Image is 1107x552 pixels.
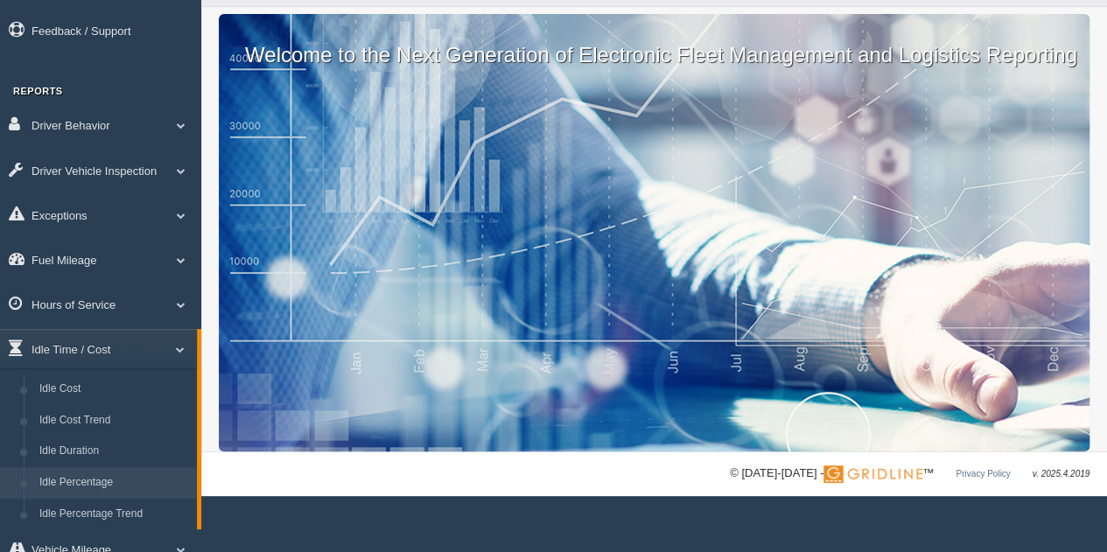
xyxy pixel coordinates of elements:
p: Welcome to the Next Generation of Electronic Fleet Management and Logistics Reporting [219,14,1089,70]
a: Idle Cost [32,374,197,405]
a: Idle Percentage Trend [32,499,197,530]
a: Idle Duration [32,436,197,467]
div: © [DATE]-[DATE] - ™ [730,465,1089,483]
a: Idle Cost Trend [32,405,197,437]
a: Idle Percentage [32,467,197,499]
img: Gridline [823,465,922,483]
span: v. 2025.4.2019 [1033,469,1089,479]
a: Privacy Policy [956,469,1010,479]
